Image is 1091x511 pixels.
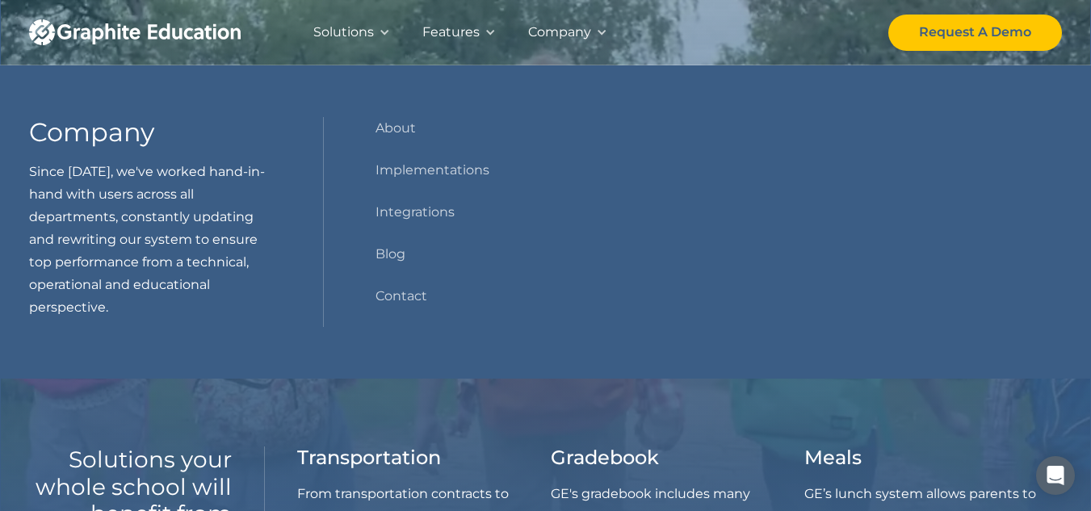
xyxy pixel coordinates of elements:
[528,21,591,44] div: Company
[919,21,1031,44] div: Request A Demo
[422,21,480,44] div: Features
[29,161,272,319] p: Since [DATE], we've worked hand-in-hand with users across all departments, constantly updating an...
[297,446,441,470] h3: Transportation
[888,15,1062,51] a: Request A Demo
[804,446,862,470] h3: Meals
[376,201,455,224] a: Integrations
[376,243,405,266] a: Blog
[551,446,659,470] h3: Gradebook
[1036,456,1075,495] div: Open Intercom Messenger
[376,159,489,182] a: Implementations
[313,21,374,44] div: Solutions
[376,285,427,308] a: Contact
[29,117,154,148] h3: Company
[376,117,416,140] a: About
